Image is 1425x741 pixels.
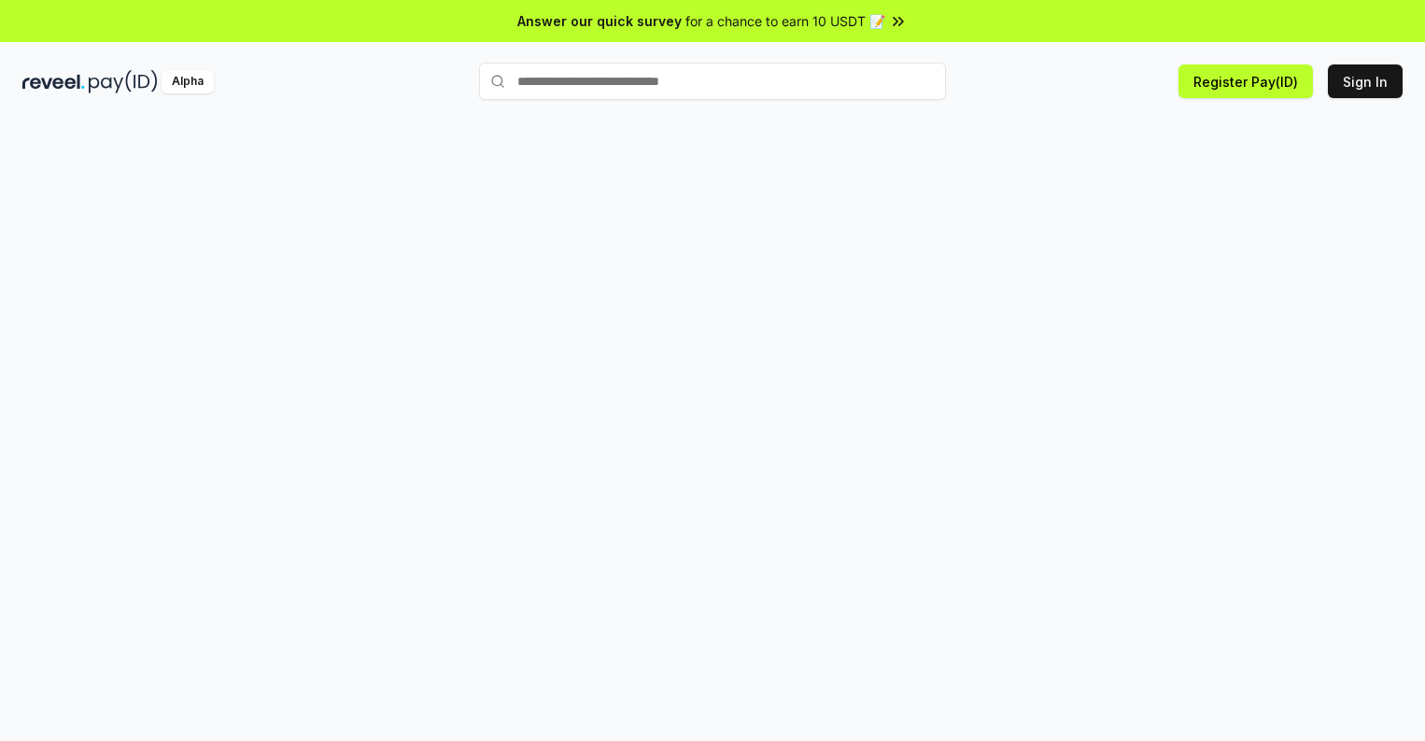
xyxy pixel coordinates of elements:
[1328,64,1403,98] button: Sign In
[22,70,85,93] img: reveel_dark
[1178,64,1313,98] button: Register Pay(ID)
[685,11,885,31] span: for a chance to earn 10 USDT 📝
[162,70,214,93] div: Alpha
[517,11,682,31] span: Answer our quick survey
[89,70,158,93] img: pay_id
